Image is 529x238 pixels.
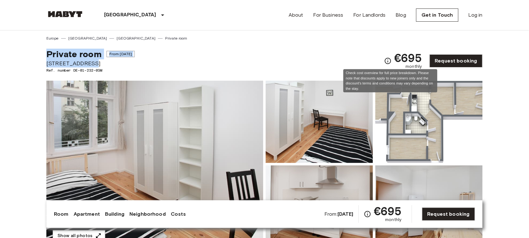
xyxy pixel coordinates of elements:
[129,210,166,218] a: Neighborhood
[46,59,135,68] span: [STREET_ADDRESS]
[289,11,303,19] a: About
[338,211,354,217] b: [DATE]
[46,35,59,41] a: Europe
[46,68,135,73] span: Ref. number DE-01-232-03M
[354,11,386,19] a: For Landlords
[416,8,458,22] a: Get in Touch
[117,35,155,41] a: [GEOGRAPHIC_DATA]
[406,63,422,70] span: monthly
[54,210,69,218] a: Room
[384,57,392,65] svg: Check cost overview for full price breakdown. Please note that discounts apply to new joiners onl...
[46,11,84,17] img: Habyt
[374,205,402,217] span: €695
[375,81,483,163] img: Picture of unit DE-01-232-03M
[343,69,437,92] div: Check cost overview for full price breakdown. Please note that discounts apply to new joiners onl...
[313,11,343,19] a: For Business
[46,49,102,59] span: Private room
[469,11,483,19] a: Log in
[396,11,406,19] a: Blog
[171,210,186,218] a: Costs
[266,81,373,163] img: Picture of unit DE-01-232-03M
[324,211,354,218] span: From:
[74,210,100,218] a: Apartment
[107,51,135,57] span: From [DATE]
[68,35,107,41] a: [GEOGRAPHIC_DATA]
[364,210,371,218] svg: Check cost overview for full price breakdown. Please note that discounts apply to new joiners onl...
[430,54,483,68] a: Request booking
[385,217,402,223] span: monthly
[422,208,475,221] a: Request booking
[105,210,124,218] a: Building
[394,52,422,63] span: €695
[104,11,156,19] p: [GEOGRAPHIC_DATA]
[165,35,187,41] a: Private room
